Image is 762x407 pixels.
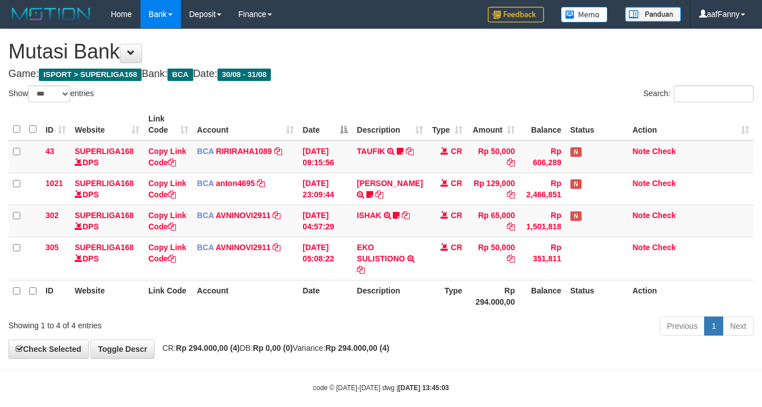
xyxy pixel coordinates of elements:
th: Description [352,280,427,312]
span: Has Note [570,179,582,189]
a: SUPERLIGA168 [75,211,134,220]
a: TAUFIK [357,147,385,156]
th: Link Code: activate to sort column ascending [144,108,193,141]
span: ISPORT > SUPERLIGA168 [39,69,142,81]
a: Check [652,147,675,156]
span: BCA [197,147,214,156]
th: Action [628,280,754,312]
img: Feedback.jpg [488,7,544,22]
a: Copy RIRIRAHA1089 to clipboard [274,147,282,156]
span: BCA [197,243,214,252]
th: Amount: activate to sort column ascending [467,108,520,141]
h1: Mutasi Bank [8,40,754,63]
th: Website [70,280,144,312]
a: Copy Link Code [148,211,187,231]
th: Account: activate to sort column ascending [193,108,298,141]
select: Showentries [28,85,70,102]
span: BCA [197,211,214,220]
th: Status [566,280,628,312]
th: Rp 294.000,00 [467,280,520,312]
td: Rp 351,811 [519,237,566,280]
a: ISHAK [357,211,382,220]
a: AVNINOVI2911 [216,243,271,252]
span: CR [451,243,462,252]
a: Note [632,179,650,188]
a: SUPERLIGA168 [75,147,134,156]
a: SUPERLIGA168 [75,243,134,252]
a: SUPERLIGA168 [75,179,134,188]
a: Copy anton4695 to clipboard [257,179,265,188]
a: Check [652,243,675,252]
th: Description: activate to sort column ascending [352,108,427,141]
td: [DATE] 09:15:56 [298,141,353,173]
strong: [DATE] 13:45:03 [398,384,449,392]
a: Copy Rp 129,000 to clipboard [507,190,515,199]
td: DPS [70,141,144,173]
td: Rp 129,000 [467,173,520,205]
a: Copy AVNINOVI2911 to clipboard [273,243,280,252]
a: Copy Rp 50,000 to clipboard [507,254,515,263]
th: Date [298,280,353,312]
th: Account [193,280,298,312]
a: Note [632,243,650,252]
span: Has Note [570,147,582,157]
span: CR [451,211,462,220]
a: Note [632,211,650,220]
a: EKO SULISTIONO [357,243,405,263]
th: Action: activate to sort column ascending [628,108,754,141]
td: Rp 2,466,851 [519,173,566,205]
td: Rp 65,000 [467,205,520,237]
a: Copy EKO SULISTIONO to clipboard [357,265,365,274]
a: Copy Link Code [148,179,187,199]
a: Copy ISHAK to clipboard [402,211,410,220]
td: [DATE] 23:09:44 [298,173,353,205]
td: DPS [70,237,144,280]
span: 1021 [46,179,63,188]
a: anton4695 [216,179,255,188]
th: Date: activate to sort column descending [298,108,353,141]
strong: Rp 294.000,00 (4) [325,343,389,352]
a: Copy Link Code [148,243,187,263]
small: code © [DATE]-[DATE] dwg | [313,384,449,392]
a: Check [652,179,675,188]
span: 30/08 - 31/08 [217,69,271,81]
th: Balance [519,108,566,141]
span: CR [451,179,462,188]
td: Rp 606,289 [519,141,566,173]
td: Rp 50,000 [467,141,520,173]
td: Rp 1,501,818 [519,205,566,237]
a: Copy Link Code [148,147,187,167]
a: AVNINOVI2911 [216,211,271,220]
td: DPS [70,205,144,237]
th: ID: activate to sort column ascending [41,108,70,141]
a: Copy Rp 50,000 to clipboard [507,158,515,167]
span: 305 [46,243,58,252]
a: Copy SRI BASUKI to clipboard [375,190,383,199]
span: 302 [46,211,58,220]
a: 1 [704,316,723,336]
th: Website: activate to sort column ascending [70,108,144,141]
span: 43 [46,147,55,156]
td: Rp 50,000 [467,237,520,280]
input: Search: [674,85,754,102]
a: Previous [660,316,705,336]
a: RIRIRAHA1089 [216,147,272,156]
span: CR: DB: Variance: [157,343,389,352]
td: [DATE] 04:57:29 [298,205,353,237]
span: BCA [197,179,214,188]
th: Type [428,280,467,312]
a: Check [652,211,675,220]
td: [DATE] 05:08:22 [298,237,353,280]
strong: Rp 0,00 (0) [253,343,293,352]
th: Type: activate to sort column ascending [428,108,467,141]
img: panduan.png [625,7,681,22]
a: Copy Rp 65,000 to clipboard [507,222,515,231]
img: MOTION_logo.png [8,6,94,22]
a: Toggle Descr [90,340,155,359]
h4: Game: Bank: Date: [8,69,754,80]
a: Copy TAUFIK to clipboard [406,147,414,156]
th: Balance [519,280,566,312]
strong: Rp 294.000,00 (4) [176,343,240,352]
a: Check Selected [8,340,89,359]
span: Has Note [570,211,582,221]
